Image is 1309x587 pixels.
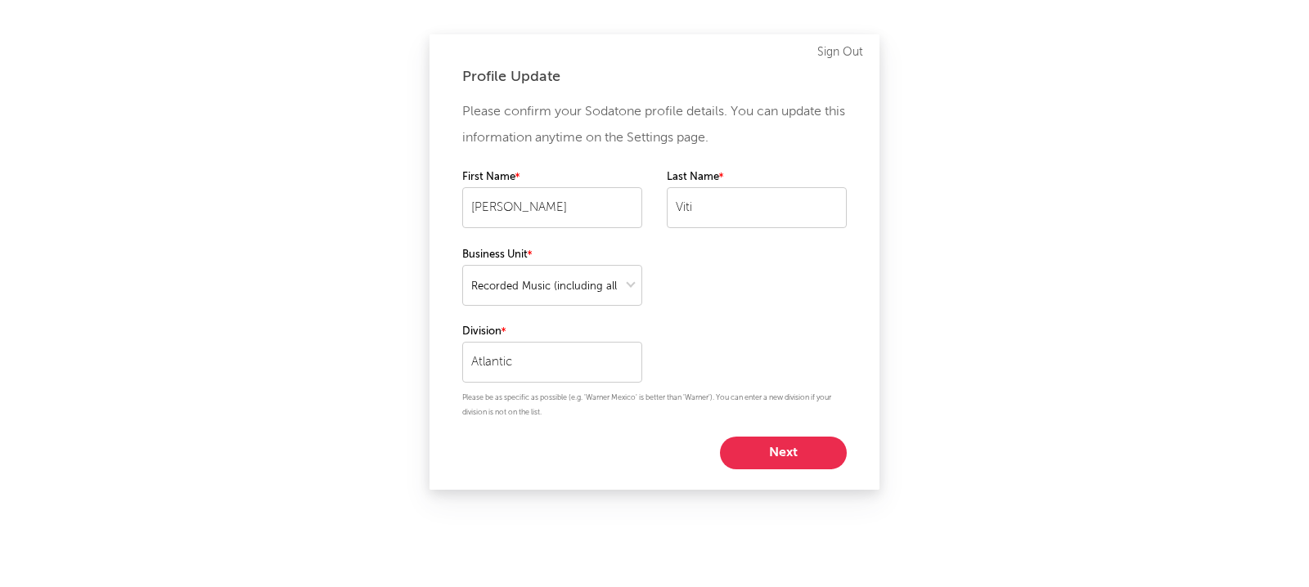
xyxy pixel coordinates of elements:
label: First Name [462,168,642,187]
p: Please be as specific as possible (e.g. 'Warner Mexico' is better than 'Warner'). You can enter a... [462,391,847,420]
label: Business Unit [462,245,642,265]
div: Profile Update [462,67,847,87]
input: Your division [462,342,642,383]
input: Your last name [667,187,847,228]
button: Next [720,437,847,469]
label: Division [462,322,642,342]
p: Please confirm your Sodatone profile details. You can update this information anytime on the Sett... [462,99,847,151]
input: Your first name [462,187,642,228]
label: Last Name [667,168,847,187]
a: Sign Out [817,43,863,62]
